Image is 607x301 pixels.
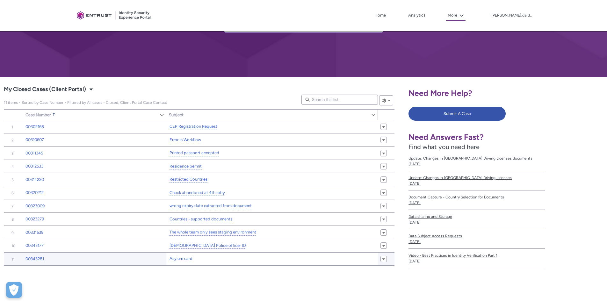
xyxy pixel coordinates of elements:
span: Update: Changes in [GEOGRAPHIC_DATA] Driving Licenses [408,175,545,181]
a: Case Number [23,110,159,120]
a: The whole team only sees staging environment [170,229,256,236]
span: Document Capture - Country Selection for Documents [408,194,545,200]
a: 00320212 [25,190,44,196]
span: Find what you need here [408,143,480,151]
span: My Closed Cases (Client Portal) [4,100,167,105]
div: My Closed Cases (Client Portal)|Cases|List View [4,79,394,301]
a: 00314220 [25,176,44,183]
button: Submit A Case [408,107,506,121]
p: [PERSON_NAME].dardoumas 1 [491,13,533,18]
a: Update: Changes in [GEOGRAPHIC_DATA] Driving Licenses documents[DATE] [408,152,545,171]
lightning-formatted-date-time: [DATE] [408,259,421,263]
a: 00312533 [25,163,43,169]
a: Data sharing and Storage[DATE] [408,210,545,229]
a: Data Subject Access Requests[DATE] [408,229,545,249]
lightning-formatted-date-time: [DATE] [408,181,421,186]
a: 00343177 [25,242,44,249]
button: More [446,11,466,21]
a: CEP Registration Request [170,123,217,130]
div: Cookie Preferences [6,282,22,298]
a: 00302168 [25,124,44,130]
a: Countries - supported documents [170,216,232,223]
a: Error in Workflow [170,137,201,143]
button: List View Controls [379,95,393,105]
a: wrong expiry date extracted from document [170,203,252,209]
a: Residence permit [170,163,202,170]
a: 00311345 [25,150,43,156]
a: 00323279 [25,216,44,222]
a: 00331539 [25,229,43,236]
a: Subject [166,110,371,120]
a: [DEMOGRAPHIC_DATA] Police officer ID [170,242,246,249]
a: Home [373,11,387,20]
a: Asylum card [170,255,192,262]
a: Update: Changes in [GEOGRAPHIC_DATA] Driving Licenses[DATE] [408,171,545,190]
a: Analytics, opens in new tab [407,11,427,20]
span: Case Number [25,112,51,117]
input: Search this list... [301,95,378,105]
lightning-formatted-date-time: [DATE] [408,240,421,244]
span: Data sharing and Storage [408,214,545,219]
span: Video - Best Practices in Identity Verification Part 1 [408,253,545,258]
button: Select a List View: Cases [87,85,95,93]
button: Open Preferences [6,282,22,298]
a: 00310607 [25,137,44,143]
a: 00323009 [25,203,45,209]
button: User Profile dimitrios.dardoumas 1 [491,12,533,18]
lightning-formatted-date-time: [DATE] [408,220,421,225]
a: Restricted Countries [170,176,207,183]
span: Need More Help? [408,88,472,98]
lightning-formatted-date-time: [DATE] [408,162,421,166]
a: Printed passport accepted [170,150,219,156]
a: Document Capture - Country Selection for Documents[DATE] [408,190,545,210]
h1: Need Answers Fast? [408,132,545,142]
table: My Closed Cases (Client Portal) [4,120,394,266]
a: 00343281 [25,256,44,262]
lightning-formatted-date-time: [DATE] [408,201,421,205]
a: Check abandoned at 4th retry [170,190,225,196]
span: Data Subject Access Requests [408,233,545,239]
span: My Closed Cases (Client Portal) [4,84,86,95]
span: Update: Changes in [GEOGRAPHIC_DATA] Driving Licenses documents [408,155,545,161]
a: Video - Best Practices in Identity Verification Part 1[DATE] [408,249,545,268]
